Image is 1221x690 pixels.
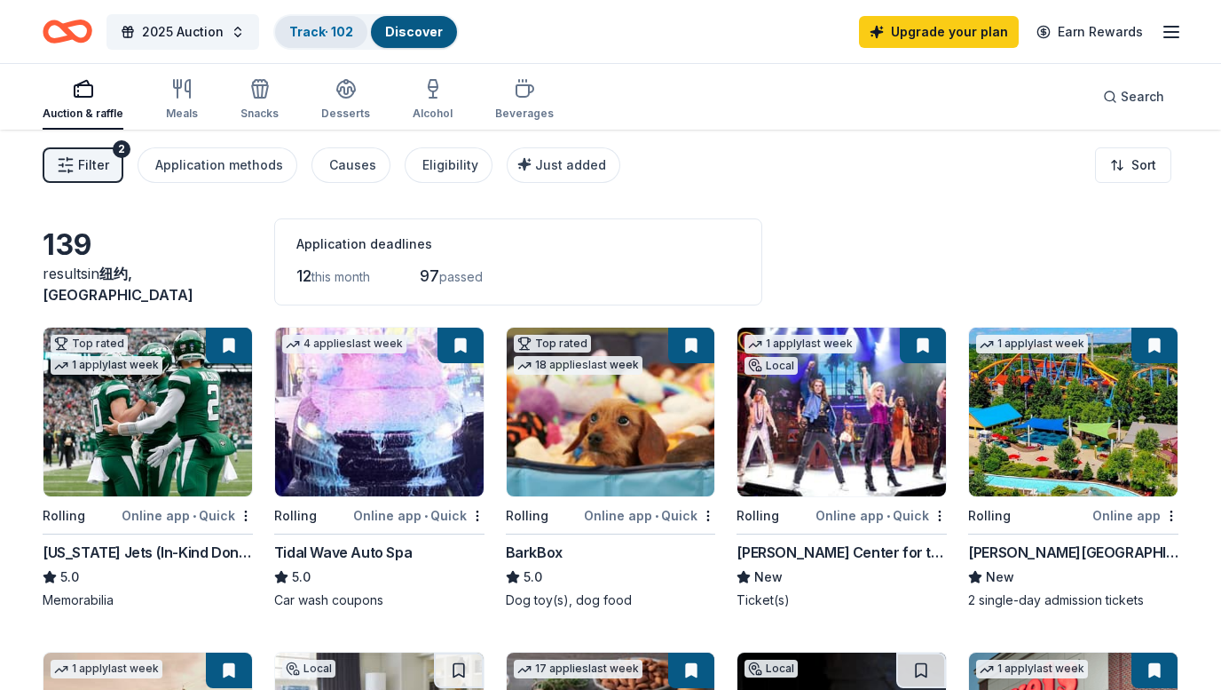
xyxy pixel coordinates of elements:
div: [PERSON_NAME][GEOGRAPHIC_DATA] [968,542,1178,563]
div: Causes [329,155,376,176]
button: Search [1089,79,1178,115]
span: in [43,265,193,304]
span: New [986,567,1014,588]
button: Causes [311,147,390,183]
div: Snacks [240,107,279,121]
button: Sort [1095,147,1171,183]
div: Online app Quick [584,504,715,527]
button: Beverages [495,71,554,130]
span: 5.0 [60,567,79,588]
a: Home [43,11,92,52]
div: Beverages [495,107,554,121]
span: New [754,567,783,588]
span: Sort [1131,155,1156,176]
a: Upgrade your plan [859,16,1019,48]
div: 1 apply last week [976,660,1088,678]
div: 2 [113,140,130,158]
div: 1 apply last week [51,356,162,375]
div: 139 [43,227,253,263]
span: 12 [296,266,311,285]
img: Image for Dorney Park & Wildwater Kingdom [969,328,1178,496]
button: Snacks [240,71,279,130]
span: passed [439,269,483,284]
div: Application deadlines [296,234,740,255]
div: Application methods [155,155,283,176]
button: Auction & raffle [43,71,123,130]
span: 5.0 [292,567,311,588]
div: 1 apply last week [51,660,162,678]
a: Earn Rewards [1026,16,1154,48]
div: Eligibility [422,155,478,176]
button: Meals [166,71,198,130]
div: results [43,263,253,305]
img: Image for New York Jets (In-Kind Donation) [43,328,252,496]
span: Search [1121,86,1164,107]
div: Top rated [514,335,591,353]
button: 2025 Auction [106,14,259,50]
div: Local [282,660,335,678]
div: 17 applies last week [514,660,642,678]
span: • [424,509,428,523]
div: Online app [1092,504,1178,527]
div: BarkBox [506,542,563,563]
a: Image for New York Jets (In-Kind Donation)Top rated1 applylast weekRollingOnline app•Quick[US_STA... [43,327,253,609]
div: Car wash coupons [274,591,484,609]
span: Filter [78,155,109,176]
div: 2 single-day admission tickets [968,591,1178,609]
a: Image for Tilles Center for the Performing Arts1 applylast weekLocalRollingOnline app•Quick[PERSO... [737,327,947,609]
span: • [655,509,658,523]
button: Eligibility [405,147,492,183]
div: Local [744,357,798,375]
div: Rolling [968,505,1011,527]
a: Image for BarkBoxTop rated18 applieslast weekRollingOnline app•QuickBarkBox5.0Dog toy(s), dog food [506,327,716,609]
div: 18 applies last week [514,356,642,375]
img: Image for Tidal Wave Auto Spa [275,328,484,496]
div: Meals [166,107,198,121]
div: Memorabilia [43,591,253,609]
a: Discover [385,24,443,39]
a: Image for Dorney Park & Wildwater Kingdom1 applylast weekRollingOnline app[PERSON_NAME][GEOGRAPHI... [968,327,1178,609]
span: 2025 Auction [142,21,224,43]
div: Online app Quick [353,504,484,527]
div: Dog toy(s), dog food [506,591,716,609]
div: Alcohol [413,107,453,121]
div: 4 applies last week [282,335,406,353]
button: Desserts [321,71,370,130]
div: Ticket(s) [737,591,947,609]
img: Image for Tilles Center for the Performing Arts [737,328,946,496]
a: Image for Tidal Wave Auto Spa4 applieslast weekRollingOnline app•QuickTidal Wave Auto Spa5.0Car w... [274,327,484,609]
span: 97 [420,266,439,285]
div: Tidal Wave Auto Spa [274,542,412,563]
span: 纽约, [GEOGRAPHIC_DATA] [43,265,193,304]
a: Track· 102 [289,24,353,39]
div: Local [744,660,798,678]
div: 1 apply last week [976,335,1088,353]
div: Rolling [43,505,85,527]
div: Rolling [737,505,779,527]
img: Image for BarkBox [507,328,715,496]
span: Just added [535,157,606,172]
button: Just added [507,147,620,183]
div: Online app Quick [815,504,947,527]
div: [US_STATE] Jets (In-Kind Donation) [43,542,253,563]
span: • [193,509,196,523]
div: Rolling [506,505,548,527]
span: 5.0 [524,567,542,588]
span: this month [311,269,370,284]
button: Alcohol [413,71,453,130]
span: • [886,509,890,523]
div: Online app Quick [122,504,253,527]
div: Top rated [51,335,128,353]
button: Track· 102Discover [273,14,459,50]
div: [PERSON_NAME] Center for the Performing Arts [737,542,947,563]
div: Rolling [274,505,317,527]
div: 1 apply last week [744,335,856,353]
button: Application methods [138,147,297,183]
button: Filter2 [43,147,123,183]
div: Desserts [321,107,370,121]
div: Auction & raffle [43,107,123,121]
